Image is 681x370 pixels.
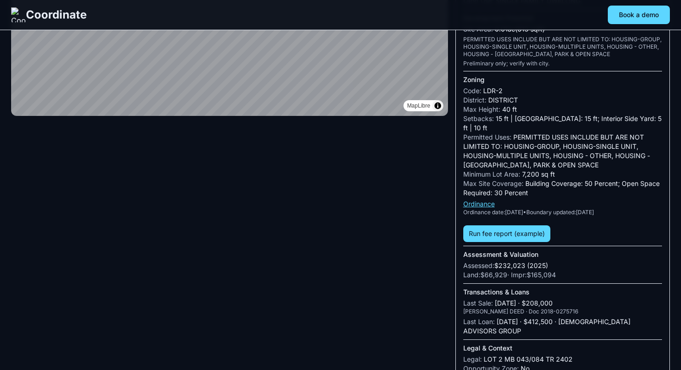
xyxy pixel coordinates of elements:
[26,7,87,22] span: Coordinate
[463,36,662,58] div: PERMITTED USES INCLUDE BUT ARE NOT LIMITED TO: HOUSING-GROUP, HOUSING-SINGLE UNIT, HOUSING-MULTIP...
[11,7,87,22] a: Coordinate
[463,96,662,105] div: DISTRICT
[463,133,662,170] div: PERMITTED USES INCLUDE BUT ARE NOT LIMITED TO: HOUSING-GROUP, HOUSING-SINGLE UNIT, HOUSING-MULTIP...
[463,250,662,259] div: Assessment & Valuation
[463,86,662,96] div: LDR-2
[463,105,500,113] span: Max Height:
[463,60,662,67] div: Preliminary only; verify with city.
[463,299,493,307] span: Last Sale:
[608,6,670,24] button: Book a demo
[463,114,662,133] div: 15 ft | [GEOGRAPHIC_DATA]: 15 ft; Interior Side Yard: 5 ft | 10 ft
[463,105,662,114] div: 40 ft
[463,170,662,179] div: 7,200 sq ft
[463,96,486,104] span: District:
[463,262,494,269] span: Assessed:
[463,318,495,325] span: Last Loan:
[463,75,662,84] div: Zoning
[463,308,662,315] div: [PERSON_NAME] DEED · Doc 2018-0275716
[463,287,662,297] div: Transactions & Loans
[523,209,594,216] span: • Boundary updated: [DATE]
[463,355,662,364] div: LOT 2 MB 043/084 TR 2402
[463,179,523,187] span: Max Site Coverage:
[463,170,520,178] span: Minimum Lot Area:
[463,355,482,363] span: Legal:
[432,100,443,111] summary: Toggle attribution
[463,317,662,336] div: [DATE] · $412,500 · [DEMOGRAPHIC_DATA] ADVISORS GROUP
[463,270,662,280] div: Land: $66,929 · Impr: $165,094
[463,87,481,95] span: Code:
[463,209,523,216] span: Ordinance date: [DATE]
[407,102,430,109] a: MapLibre
[463,115,494,122] span: Setbacks:
[463,299,662,308] div: [DATE] · $208,000
[11,7,26,22] img: Coordinate
[463,225,550,242] a: Run fee report (example)
[463,200,495,208] a: Ordinance
[463,261,662,270] div: $ 232,023 (2025)
[463,179,662,198] div: Building Coverage: 50 Percent; Open Space Required: 30 Percent
[463,133,511,141] span: Permitted Uses:
[463,344,662,353] div: Legal & Context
